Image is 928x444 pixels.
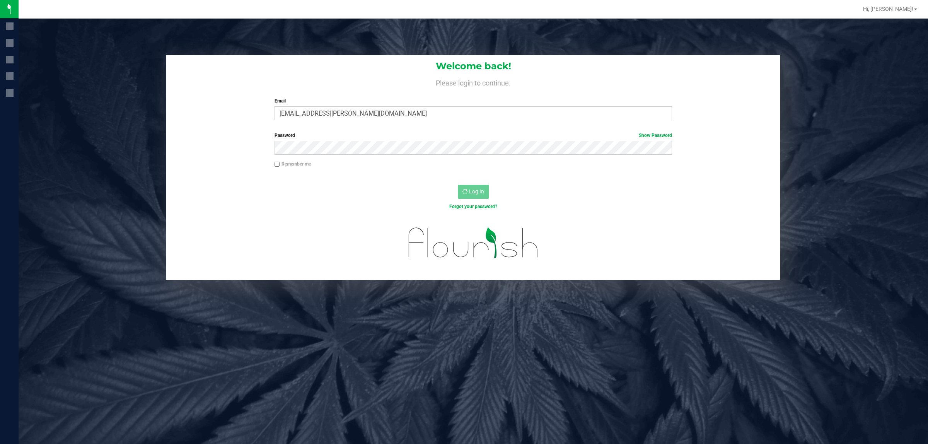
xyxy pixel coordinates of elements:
[469,188,484,195] span: Log In
[458,185,489,199] button: Log In
[397,218,550,268] img: flourish_logo.svg
[275,162,280,167] input: Remember me
[863,6,913,12] span: Hi, [PERSON_NAME]!
[275,133,295,138] span: Password
[449,204,497,209] a: Forgot your password?
[275,97,672,104] label: Email
[639,133,672,138] a: Show Password
[275,161,311,167] label: Remember me
[166,77,780,87] h4: Please login to continue.
[166,61,780,71] h1: Welcome back!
